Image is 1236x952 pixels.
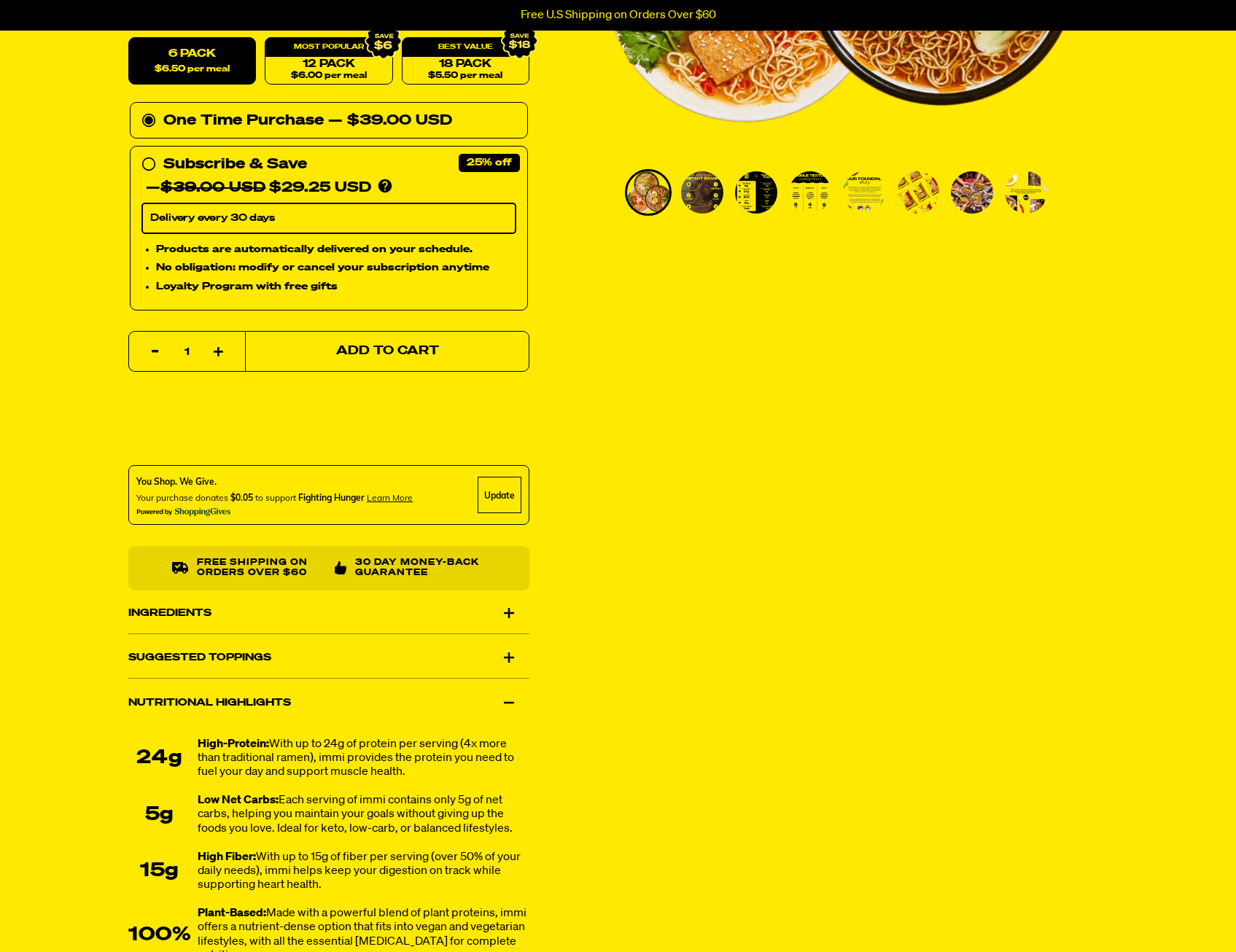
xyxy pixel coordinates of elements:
[198,795,529,837] div: Each serving of immi contains only 5g of net carbs, helping you maintain your goals without givin...
[128,861,190,883] div: 15g
[478,477,521,513] div: Update Cause Button
[198,908,266,920] strong: Plant-Based:
[335,346,438,358] span: Add to Cart
[138,332,236,372] input: quantity
[897,171,939,214] img: Variety Vol. 1
[428,71,502,81] span: $5.50 per meal
[588,169,1078,216] div: PDP main carousel thumbnails
[128,593,529,633] div: Ingredients
[198,738,529,780] div: With up to 24g of protein per serving (4x more than traditional ramen), immi provides the protein...
[128,682,529,723] div: Nutritional Highlights
[156,279,516,295] li: Loyalty Program with free gifts
[733,169,780,216] li: Go to slide 3
[735,171,777,214] img: Variety Vol. 1
[128,924,190,946] div: 100%
[681,171,723,214] img: Variety Vol. 1
[265,38,392,85] a: 12 Pack$6.00 per meal
[230,492,253,503] span: $0.05
[198,795,279,807] strong: Low Net Carbs:
[128,637,529,678] div: Suggested Toppings
[328,109,452,133] div: — $39.00 USD
[355,558,486,579] p: 30 Day Money-Back Guarantee
[196,558,322,579] p: Free shipping on orders over $60
[136,507,231,517] img: Powered By ShoppingGives
[163,153,307,176] div: Subscribe & Save
[198,851,256,863] strong: High Fiber:
[625,169,672,216] li: Go to slide 1
[141,109,516,133] div: One Time Purchase
[255,492,296,503] span: to support
[136,475,413,488] div: You Shop. We Give.
[128,748,190,770] div: 24g
[7,885,154,945] iframe: Marketing Popup
[401,38,529,85] a: 18 Pack$5.50 per meal
[367,492,413,503] span: Learn more about donating
[128,38,256,85] label: 6 Pack
[136,492,228,503] span: Your purchase donates
[245,331,529,372] button: Add to Cart
[160,181,265,195] del: $39.00 USD
[843,171,885,214] img: Variety Vol. 1
[156,260,516,276] li: No obligation: modify or cancel your subscription anytime
[146,176,371,200] div: — $29.25 USD
[1003,169,1049,216] li: Go to slide 8
[951,171,993,214] img: Variety Vol. 1
[679,169,726,216] li: Go to slide 2
[949,169,995,216] li: Go to slide 7
[198,738,269,750] strong: High-Protein:
[128,804,190,826] div: 5g
[521,9,716,22] p: Free U.S Shipping on Orders Over $60
[895,169,941,216] li: Go to slide 6
[841,169,887,216] li: Go to slide 5
[141,203,516,234] select: Subscribe & Save —$39.00 USD$29.25 USD Products are automatically delivered on your schedule. No ...
[1005,171,1047,214] img: Variety Vol. 1
[787,169,833,216] li: Go to slide 4
[290,71,366,81] span: $6.00 per meal
[198,851,529,893] div: With up to 15g of fiber per serving (over 50% of your daily needs), immi helps keep your digestio...
[298,492,365,503] span: Fighting Hunger
[156,241,516,257] li: Products are automatically delivered on your schedule.
[789,171,831,214] img: Variety Vol. 1
[155,65,230,74] span: $6.50 per meal
[627,171,669,214] img: Variety Vol. 1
